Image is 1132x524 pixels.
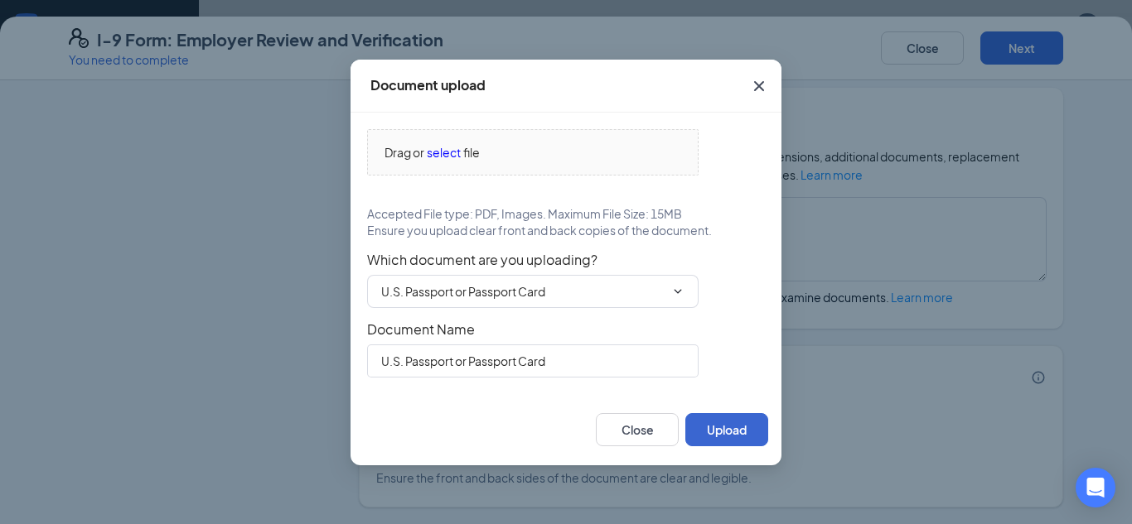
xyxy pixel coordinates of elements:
svg: ChevronDown [671,285,685,298]
span: Ensure you upload clear front and back copies of the document. [367,222,712,238]
input: Enter document name [367,344,699,377]
span: Accepted File type: PDF, Images. Maximum File Size: 15MB [367,205,682,222]
span: Document Name [367,321,765,338]
button: Upload [685,413,768,446]
span: Which document are you uploading? [367,252,765,268]
button: Close [596,413,679,446]
input: Select document type [381,282,665,300]
div: Document upload [370,76,486,94]
span: select [427,143,461,161]
svg: Cross [749,76,769,96]
div: Open Intercom Messenger [1076,468,1115,507]
button: Close [737,60,781,113]
span: file [463,143,480,161]
span: Drag orselectfile [368,130,698,175]
span: Drag or [385,143,424,161]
